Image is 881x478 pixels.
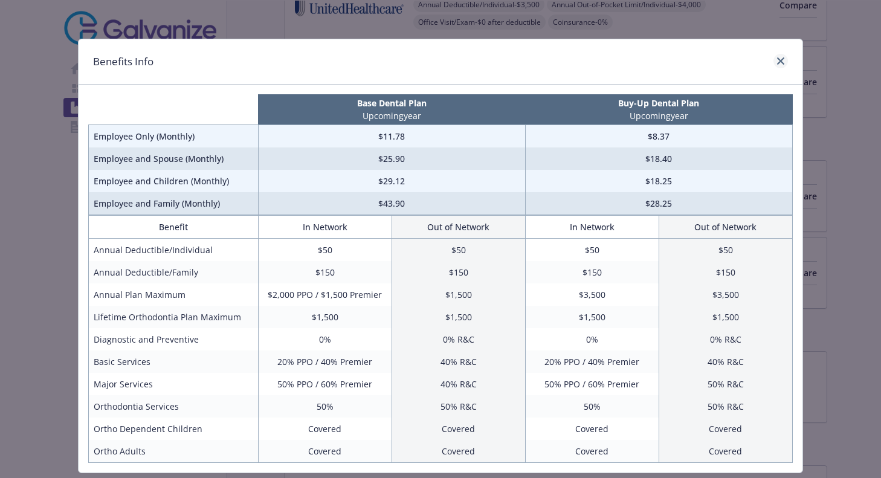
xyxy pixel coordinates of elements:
[392,283,525,306] td: $1,500
[392,239,525,262] td: $50
[89,239,259,262] td: Annual Deductible/Individual
[89,350,259,373] td: Basic Services
[659,395,792,418] td: 50% R&C
[89,283,259,306] td: Annual Plan Maximum
[258,373,392,395] td: 50% PPO / 60% Premier
[525,306,659,328] td: $1,500
[525,170,792,192] td: $18.25
[258,418,392,440] td: Covered
[659,373,792,395] td: 50% R&C
[525,373,659,395] td: 50% PPO / 60% Premier
[659,350,792,373] td: 40% R&C
[392,418,525,440] td: Covered
[659,216,792,239] th: Out of Network
[89,147,259,170] td: Employee and Spouse (Monthly)
[659,283,792,306] td: $3,500
[525,147,792,170] td: $18.40
[89,94,259,125] th: intentionally left blank
[392,216,525,239] th: Out of Network
[392,261,525,283] td: $150
[659,306,792,328] td: $1,500
[258,440,392,463] td: Covered
[89,395,259,418] td: Orthodontia Services
[528,109,790,122] p: Upcoming year
[525,283,659,306] td: $3,500
[525,261,659,283] td: $150
[93,54,153,69] h1: Benefits Info
[89,170,259,192] td: Employee and Children (Monthly)
[392,306,525,328] td: $1,500
[392,350,525,373] td: 40% R&C
[525,418,659,440] td: Covered
[659,328,792,350] td: 0% R&C
[525,395,659,418] td: 50%
[260,109,523,122] p: Upcoming year
[659,418,792,440] td: Covered
[258,147,525,170] td: $25.90
[89,373,259,395] td: Major Services
[392,328,525,350] td: 0% R&C
[258,261,392,283] td: $150
[258,395,392,418] td: 50%
[78,39,803,473] div: compare plan details
[525,125,792,148] td: $8.37
[525,440,659,463] td: Covered
[525,350,659,373] td: 20% PPO / 40% Premier
[258,283,392,306] td: $2,000 PPO / $1,500 Premier
[89,216,259,239] th: Benefit
[89,125,259,148] td: Employee Only (Monthly)
[89,306,259,328] td: Lifetime Orthodontia Plan Maximum
[258,306,392,328] td: $1,500
[89,261,259,283] td: Annual Deductible/Family
[659,261,792,283] td: $150
[89,418,259,440] td: Ortho Dependent Children
[258,328,392,350] td: 0%
[89,192,259,215] td: Employee and Family (Monthly)
[258,350,392,373] td: 20% PPO / 40% Premier
[258,239,392,262] td: $50
[528,97,790,109] p: Buy-Up Dental Plan
[525,328,659,350] td: 0%
[659,239,792,262] td: $50
[392,395,525,418] td: 50% R&C
[659,440,792,463] td: Covered
[525,192,792,215] td: $28.25
[89,328,259,350] td: Diagnostic and Preventive
[258,125,525,148] td: $11.78
[392,440,525,463] td: Covered
[258,192,525,215] td: $43.90
[773,54,788,68] a: close
[392,373,525,395] td: 40% R&C
[525,216,659,239] th: In Network
[525,239,659,262] td: $50
[258,170,525,192] td: $29.12
[260,97,523,109] p: Base Dental Plan
[89,440,259,463] td: Ortho Adults
[258,216,392,239] th: In Network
